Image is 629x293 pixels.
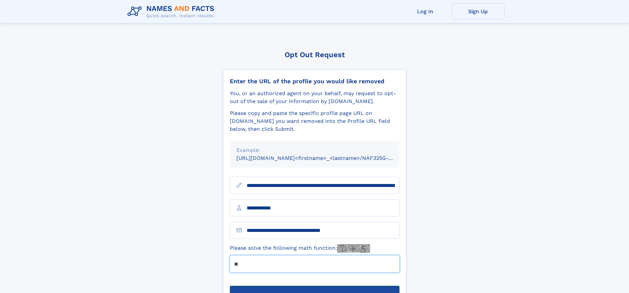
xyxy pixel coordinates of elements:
[236,155,412,161] small: [URL][DOMAIN_NAME]<firstname>_<lastname>/NAF325G-xxxxxxxx
[236,146,393,154] div: Example:
[223,51,406,59] div: Opt Out Request
[230,78,400,85] div: Enter the URL of the profile you would like removed
[230,90,400,105] div: You, or an authorized agent on your behalf, may request to opt-out of the sale of your informatio...
[230,244,370,253] label: Please solve the following math function:
[452,3,505,19] a: Sign Up
[230,109,400,133] div: Please copy and paste the specific profile page URL on [DOMAIN_NAME] you want removed into the Pr...
[125,3,220,20] img: Logo Names and Facts
[399,3,452,19] a: Log In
